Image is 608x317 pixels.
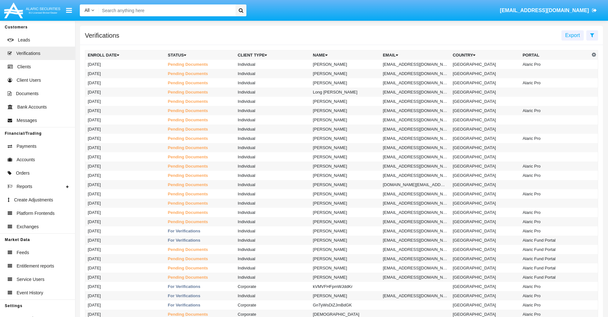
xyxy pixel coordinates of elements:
td: Pending Documents [165,171,235,180]
td: For Verifications [165,226,235,236]
td: [GEOGRAPHIC_DATA] [450,78,520,87]
td: Individual [235,171,310,180]
span: Payments [17,143,36,150]
td: [GEOGRAPHIC_DATA] [450,245,520,254]
td: Pending Documents [165,125,235,134]
td: [EMAIL_ADDRESS][DOMAIN_NAME] [380,199,450,208]
td: Individual [235,152,310,162]
td: Pending Documents [165,254,235,263]
td: [DATE] [85,78,165,87]
td: [PERSON_NAME] [310,254,380,263]
td: Corporate [235,282,310,291]
span: Exchanges [17,223,39,230]
a: All [80,7,99,14]
th: Enroll Date [85,50,165,60]
button: Export [561,30,584,41]
td: [DATE] [85,245,165,254]
td: Pending Documents [165,115,235,125]
td: [PERSON_NAME] [310,263,380,273]
td: [DATE] [85,273,165,282]
td: [GEOGRAPHIC_DATA] [450,300,520,310]
td: Pending Documents [165,69,235,78]
span: Platform Frontends [17,210,55,217]
td: [DATE] [85,125,165,134]
span: Leads [18,37,30,43]
td: Pending Documents [165,97,235,106]
td: [DATE] [85,60,165,69]
td: Alaric Pro [520,78,590,87]
td: [PERSON_NAME] [310,125,380,134]
td: [GEOGRAPHIC_DATA] [450,273,520,282]
td: [PERSON_NAME] [310,180,380,189]
span: Event History [17,290,43,296]
td: [DATE] [85,189,165,199]
td: Individual [235,125,310,134]
td: [DATE] [85,254,165,263]
td: Individual [235,254,310,263]
th: Client Type [235,50,310,60]
td: [EMAIL_ADDRESS][DOMAIN_NAME] [380,263,450,273]
span: Clients [17,64,31,70]
td: [DATE] [85,115,165,125]
td: [GEOGRAPHIC_DATA] [450,152,520,162]
td: [DATE] [85,199,165,208]
td: Individual [235,97,310,106]
span: Reports [17,183,32,190]
td: Pending Documents [165,199,235,208]
td: Pending Documents [165,87,235,97]
td: [DATE] [85,134,165,143]
td: [PERSON_NAME] [310,245,380,254]
td: [GEOGRAPHIC_DATA] [450,125,520,134]
td: Individual [235,115,310,125]
td: Pending Documents [165,60,235,69]
td: [GEOGRAPHIC_DATA] [450,60,520,69]
td: Long [PERSON_NAME] [310,87,380,97]
td: [DATE] [85,162,165,171]
td: Individual [235,199,310,208]
td: [PERSON_NAME] [310,69,380,78]
td: [PERSON_NAME] [310,226,380,236]
td: Pending Documents [165,162,235,171]
td: [DOMAIN_NAME][EMAIL_ADDRESS][DOMAIN_NAME] [380,180,450,189]
span: Accounts [17,156,35,163]
td: [PERSON_NAME] [310,115,380,125]
td: [EMAIL_ADDRESS][DOMAIN_NAME] [380,162,450,171]
td: Individual [235,87,310,97]
td: Individual [235,189,310,199]
td: [DATE] [85,69,165,78]
th: Portal [520,50,590,60]
td: [EMAIL_ADDRESS][DOMAIN_NAME] [380,60,450,69]
td: Pending Documents [165,263,235,273]
td: Individual [235,245,310,254]
td: Alaric Pro [520,217,590,226]
td: Individual [235,291,310,300]
td: Alaric Pro [520,291,590,300]
td: [PERSON_NAME] [310,106,380,115]
th: Status [165,50,235,60]
td: [GEOGRAPHIC_DATA] [450,69,520,78]
td: [GEOGRAPHIC_DATA] [450,217,520,226]
td: [DATE] [85,87,165,97]
td: [EMAIL_ADDRESS][DOMAIN_NAME] [380,143,450,152]
td: [PERSON_NAME] [310,78,380,87]
td: Alaric Fund Portal [520,263,590,273]
td: [GEOGRAPHIC_DATA] [450,115,520,125]
th: Email [380,50,450,60]
td: For Verifications [165,282,235,291]
td: [DATE] [85,226,165,236]
td: Pending Documents [165,143,235,152]
td: [PERSON_NAME] [310,134,380,143]
td: [GEOGRAPHIC_DATA] [450,236,520,245]
span: Orders [16,170,30,177]
td: Individual [235,78,310,87]
td: Pending Documents [165,217,235,226]
td: Individual [235,60,310,69]
td: [GEOGRAPHIC_DATA] [450,97,520,106]
td: [EMAIL_ADDRESS][DOMAIN_NAME] [380,125,450,134]
td: [DATE] [85,300,165,310]
td: [DATE] [85,282,165,291]
span: [EMAIL_ADDRESS][DOMAIN_NAME] [500,8,589,13]
td: [EMAIL_ADDRESS][DOMAIN_NAME] [380,236,450,245]
td: Individual [235,217,310,226]
span: Feeds [17,249,29,256]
